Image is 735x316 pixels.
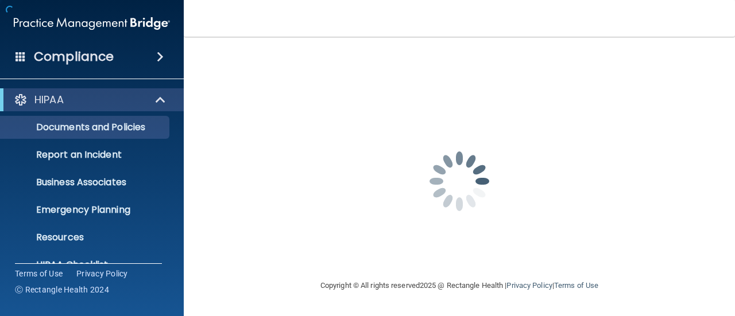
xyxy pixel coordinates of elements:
[402,124,517,239] img: spinner.e123f6fc.gif
[554,281,598,290] a: Terms of Use
[14,12,170,35] img: PMB logo
[15,268,63,279] a: Terms of Use
[14,93,167,107] a: HIPAA
[7,149,164,161] p: Report an Incident
[250,267,669,304] div: Copyright © All rights reserved 2025 @ Rectangle Health | |
[7,122,164,133] p: Documents and Policies
[34,49,114,65] h4: Compliance
[7,204,164,216] p: Emergency Planning
[7,259,164,271] p: HIPAA Checklist
[76,268,128,279] a: Privacy Policy
[506,281,552,290] a: Privacy Policy
[15,284,109,295] span: Ⓒ Rectangle Health 2024
[7,177,164,188] p: Business Associates
[7,232,164,243] p: Resources
[34,93,64,107] p: HIPAA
